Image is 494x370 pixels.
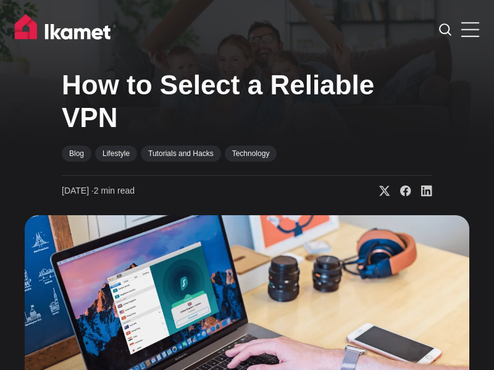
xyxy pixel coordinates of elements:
[390,185,411,197] a: Share on Facebook
[62,69,432,134] h1: How to Select a Reliable VPN
[62,185,135,197] time: 2 min read
[15,14,116,45] img: Ikamet home
[369,185,390,197] a: Share on X
[141,146,221,162] a: Tutorials and Hacks
[62,186,94,195] span: [DATE] ∙
[95,146,137,162] a: Lifestyle
[225,146,277,162] a: Technology
[62,146,91,162] a: Blog
[411,185,432,197] a: Share on Linkedin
